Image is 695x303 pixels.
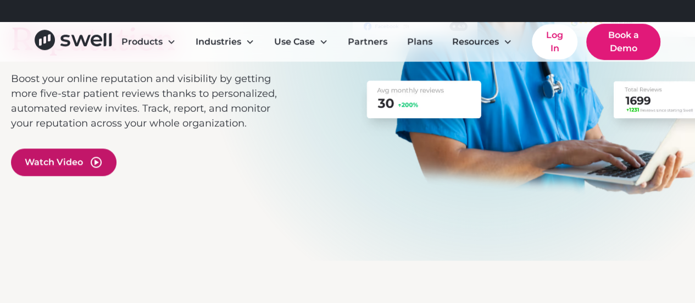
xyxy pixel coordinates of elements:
div: Products [121,35,163,48]
div: Industries [196,35,241,48]
div: Use Case [274,35,315,48]
div: Resources [452,35,499,48]
a: Log In [532,24,577,59]
a: Book a Demo [586,24,660,60]
a: home [35,30,112,54]
a: open lightbox [11,148,116,176]
div: Industries [187,31,263,53]
div: Resources [443,31,521,53]
a: Partners [339,31,396,53]
div: Products [113,31,185,53]
div: Watch Video [25,156,83,169]
p: Boost your online reputation and visibility by getting more five-star patient reviews thanks to p... [11,71,293,131]
a: Plans [398,31,441,53]
div: Use Case [265,31,337,53]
